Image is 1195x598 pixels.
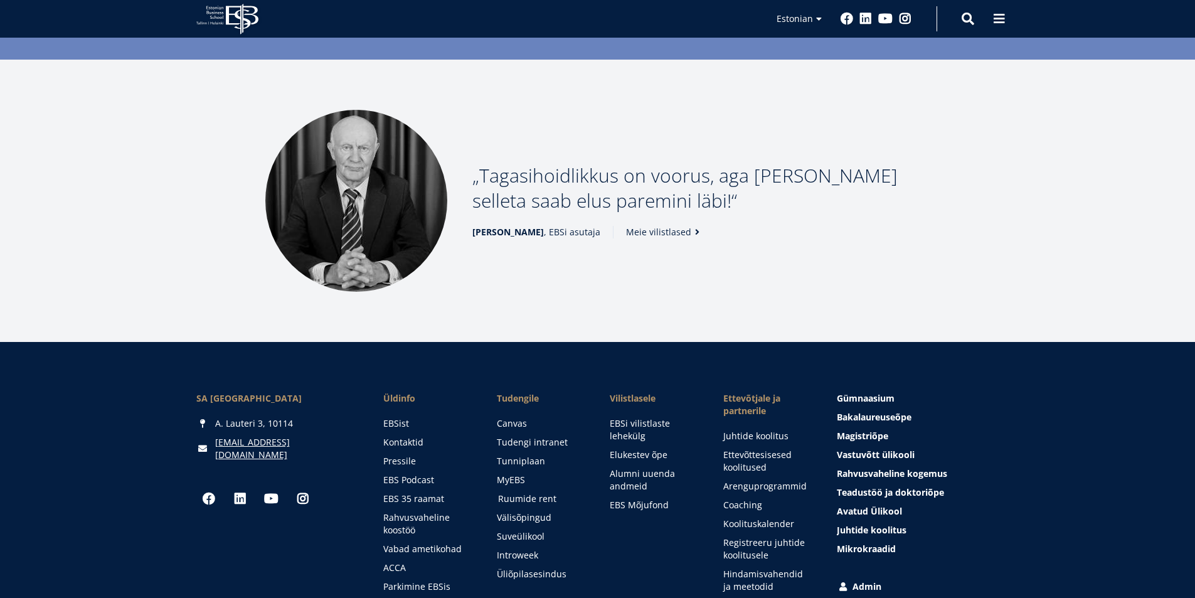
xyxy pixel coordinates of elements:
[837,486,999,499] a: Teadustöö ja doktoriõpe
[497,568,585,580] a: Üliõpilasesindus
[723,537,812,562] a: Registreeru juhtide koolitusele
[723,568,812,593] a: Hindamisvahendid ja meetodid
[497,530,585,543] a: Suveülikool
[837,505,902,517] span: Avatud Ülikool
[497,417,585,430] a: Canvas
[498,493,587,505] a: Ruumide rent
[497,549,585,562] a: Introweek
[383,511,472,537] a: Rahvusvaheline koostöö
[265,110,447,292] img: Madis Habakuk
[497,474,585,486] a: MyEBS
[228,486,253,511] a: Linkedin
[196,417,358,430] div: A. Lauteri 3, 10114
[837,580,999,593] a: Admin
[723,392,812,417] span: Ettevõtjale ja partnerile
[215,436,358,461] a: [EMAIL_ADDRESS][DOMAIN_NAME]
[837,430,888,442] span: Magistriõpe
[899,13,911,25] a: Instagram
[723,518,812,530] a: Koolituskalender
[472,226,544,238] strong: [PERSON_NAME]
[723,480,812,493] a: Arenguprogrammid
[837,524,999,537] a: Juhtide koolitus
[837,467,999,480] a: Rahvusvaheline kogemus
[723,499,812,511] a: Coaching
[383,562,472,574] a: ACCA
[383,580,472,593] a: Parkimine EBSis
[383,455,472,467] a: Pressile
[383,436,472,449] a: Kontaktid
[837,392,999,405] a: Gümnaasium
[723,430,812,442] a: Juhtide koolitus
[837,392,895,404] span: Gümnaasium
[383,392,472,405] span: Üldinfo
[859,13,872,25] a: Linkedin
[837,449,999,461] a: Vastuvõtt ülikooli
[497,511,585,524] a: Välisõpingud
[610,499,698,511] a: EBS Mõjufond
[610,449,698,461] a: Elukestev õpe
[837,430,999,442] a: Magistriõpe
[878,13,893,25] a: Youtube
[837,467,947,479] span: Rahvusvaheline kogemus
[837,411,911,423] span: Bakalaureuseõpe
[472,226,600,238] span: , EBSi asutaja
[837,505,999,518] a: Avatud Ülikool
[837,449,915,461] span: Vastuvõtt ülikooli
[497,436,585,449] a: Tudengi intranet
[837,543,896,555] span: Mikrokraadid
[626,226,704,238] a: Meie vilistlased
[723,449,812,474] a: Ettevõttesisesed koolitused
[837,524,906,536] span: Juhtide koolitus
[259,486,284,511] a: Youtube
[196,486,221,511] a: Facebook
[383,417,472,430] a: EBSist
[837,543,999,555] a: Mikrokraadid
[610,467,698,493] a: Alumni uuenda andmeid
[841,13,853,25] a: Facebook
[610,392,698,405] span: Vilistlasele
[290,486,316,511] a: Instagram
[196,392,358,405] div: SA [GEOGRAPHIC_DATA]
[837,486,944,498] span: Teadustöö ja doktoriõpe
[472,163,930,213] p: Tagasihoidlikkus on voorus, aga [PERSON_NAME] selleta saab elus paremini läbi!
[383,474,472,486] a: EBS Podcast
[837,411,999,424] a: Bakalaureuseõpe
[383,543,472,555] a: Vabad ametikohad
[497,392,585,405] a: Tudengile
[497,455,585,467] a: Tunniplaan
[383,493,472,505] a: EBS 35 raamat
[610,417,698,442] a: EBSi vilistlaste lehekülg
